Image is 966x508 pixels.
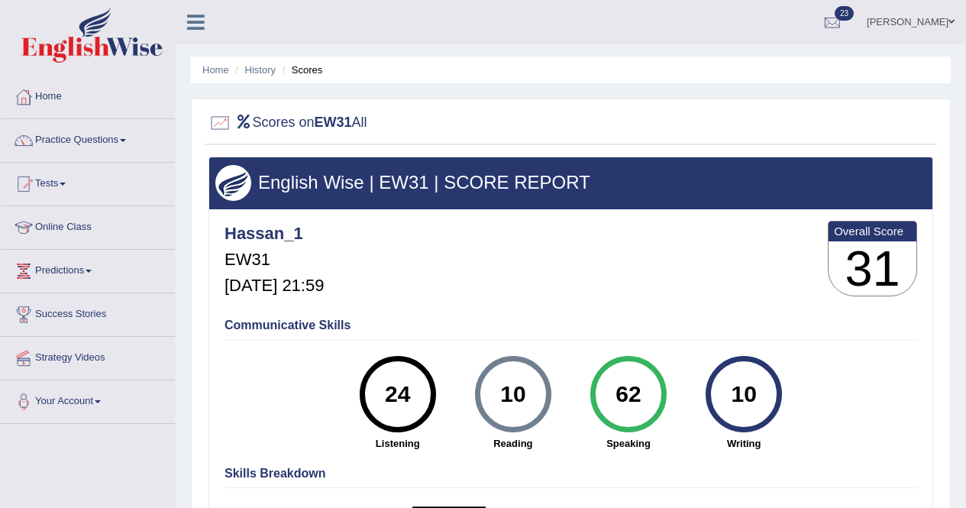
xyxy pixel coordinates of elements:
[225,277,324,295] h5: [DATE] 21:59
[245,64,276,76] a: History
[225,467,917,480] h4: Skills Breakdown
[835,6,854,21] span: 23
[1,250,175,288] a: Predictions
[370,362,425,426] div: 24
[1,293,175,332] a: Success Stories
[578,436,678,451] strong: Speaking
[1,163,175,201] a: Tests
[215,173,926,193] h3: English Wise | EW31 | SCORE REPORT
[1,337,175,375] a: Strategy Videos
[1,76,175,114] a: Home
[829,241,916,296] h3: 31
[215,165,251,201] img: wings.png
[463,436,563,451] strong: Reading
[225,251,324,269] h5: EW31
[225,319,917,332] h4: Communicative Skills
[834,225,911,238] b: Overall Score
[279,63,323,77] li: Scores
[208,112,367,134] h2: Scores on All
[347,436,447,451] strong: Listening
[600,362,656,426] div: 62
[315,115,352,130] b: EW31
[1,119,175,157] a: Practice Questions
[716,362,772,426] div: 10
[1,380,175,419] a: Your Account
[694,436,794,451] strong: Writing
[485,362,541,426] div: 10
[1,206,175,244] a: Online Class
[225,225,324,243] h4: Hassan_1
[202,64,229,76] a: Home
